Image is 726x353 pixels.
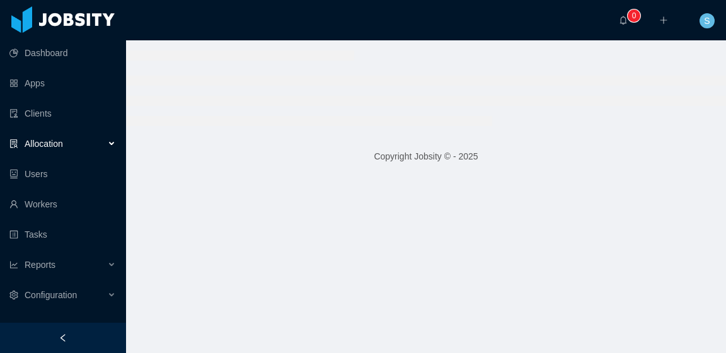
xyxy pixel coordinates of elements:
[9,291,18,299] i: icon: setting
[9,192,116,217] a: icon: userWorkers
[619,16,628,25] i: icon: bell
[9,139,18,148] i: icon: solution
[25,290,77,300] span: Configuration
[9,222,116,247] a: icon: profileTasks
[9,71,116,96] a: icon: appstoreApps
[25,260,55,270] span: Reports
[9,101,116,126] a: icon: auditClients
[9,161,116,187] a: icon: robotUsers
[9,260,18,269] i: icon: line-chart
[25,139,63,149] span: Allocation
[704,13,710,28] span: S
[126,135,726,178] footer: Copyright Jobsity © - 2025
[659,16,668,25] i: icon: plus
[628,9,640,22] sup: 0
[9,40,116,66] a: icon: pie-chartDashboard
